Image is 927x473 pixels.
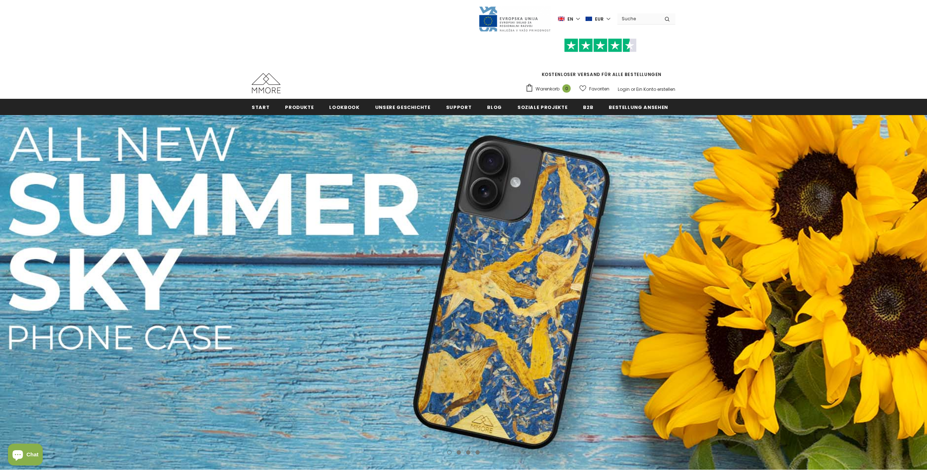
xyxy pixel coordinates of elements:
inbox-online-store-chat: Shopify online store chat [6,444,45,467]
a: Support [446,99,472,115]
span: Soziale Projekte [517,104,567,111]
a: Lookbook [329,99,359,115]
a: Warenkorb 0 [525,84,574,94]
button: 2 [457,450,461,455]
img: MMORE Cases [252,73,281,93]
span: 0 [562,84,571,93]
span: Bestellung ansehen [609,104,668,111]
span: en [567,16,573,23]
span: Support [446,104,472,111]
a: Start [252,99,269,115]
input: Search Site [617,13,659,24]
button: 3 [466,450,470,455]
span: Favoriten [589,85,609,93]
span: Lookbook [329,104,359,111]
a: Produkte [285,99,314,115]
a: Login [618,86,630,92]
button: 4 [475,450,480,455]
span: or [631,86,635,92]
a: Unsere Geschichte [375,99,431,115]
a: B2B [583,99,593,115]
span: Warenkorb [536,85,559,93]
a: Javni Razpis [478,16,551,22]
button: 1 [447,450,452,455]
a: Blog [487,99,502,115]
img: Vertrauen Sie Pilot Stars [564,38,637,52]
span: Blog [487,104,502,111]
a: Soziale Projekte [517,99,567,115]
a: Ein Konto erstellen [636,86,675,92]
img: Javni Razpis [478,6,551,32]
a: Bestellung ansehen [609,99,668,115]
img: i-lang-1.png [558,16,565,22]
iframe: Customer reviews powered by Trustpilot [525,52,675,71]
span: EUR [595,16,604,23]
a: Favoriten [579,83,609,95]
span: Unsere Geschichte [375,104,431,111]
span: KOSTENLOSER VERSAND FÜR ALLE BESTELLUNGEN [525,42,675,77]
span: Start [252,104,269,111]
span: B2B [583,104,593,111]
span: Produkte [285,104,314,111]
